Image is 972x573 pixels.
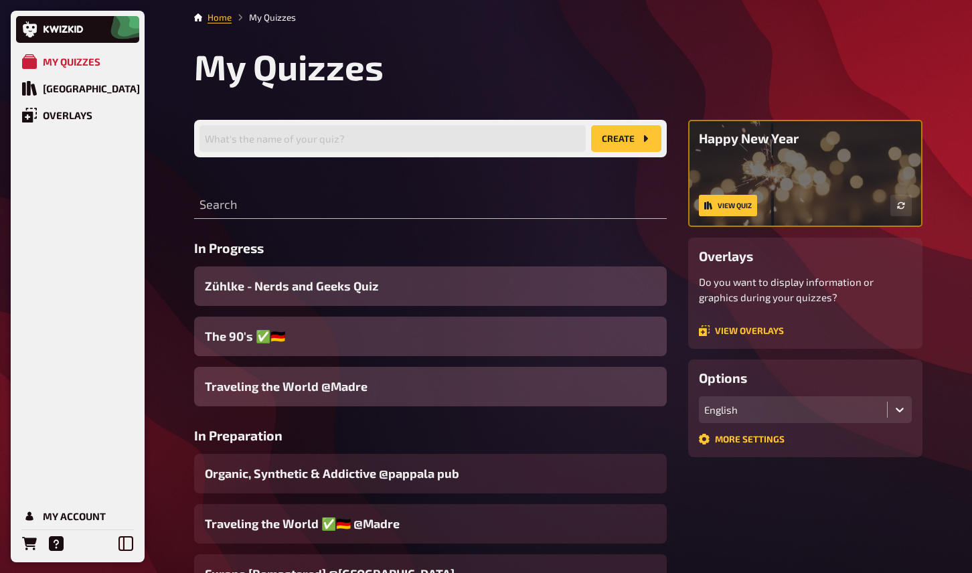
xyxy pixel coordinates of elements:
[199,125,586,152] input: What's the name of your quiz?
[194,317,667,356] a: The 90's ✅​🇩🇪
[16,48,139,75] a: My Quizzes
[699,131,912,146] h3: Happy New Year
[205,378,368,396] span: Traveling the World @Madre
[208,11,232,24] li: Home
[205,277,378,295] span: Zühlke - Nerds and Geeks Quiz
[232,11,296,24] li: My Quizzes
[16,75,139,102] a: Quiz Library
[194,192,667,219] input: Search
[208,12,232,23] a: Home
[16,503,139,529] a: My Account
[704,404,882,416] div: English
[43,82,140,94] div: [GEOGRAPHIC_DATA]
[194,46,922,88] h1: My Quizzes
[16,530,43,557] a: Orders
[699,325,784,336] a: View overlays
[194,428,667,443] h3: In Preparation
[591,125,661,152] button: create
[43,109,92,121] div: Overlays
[699,248,912,264] h3: Overlays
[43,510,106,522] div: My Account
[43,530,70,557] a: Help
[205,465,459,483] span: Organic, Synthetic & Addictive ​@pappala pub
[205,327,285,345] span: The 90's ✅​🇩🇪
[194,367,667,406] a: Traveling the World @Madre
[194,240,667,256] h3: In Progress
[194,266,667,306] a: Zühlke - Nerds and Geeks Quiz
[43,56,100,68] div: My Quizzes
[194,454,667,493] a: Organic, Synthetic & Addictive ​@pappala pub
[699,370,912,386] h3: Options
[699,274,912,305] p: Do you want to display information or graphics during your quizzes?
[699,434,785,444] a: More settings
[205,515,400,533] span: Traveling the World ✅🇩🇪 @Madre
[16,102,139,129] a: Overlays
[194,504,667,544] a: Traveling the World ✅🇩🇪 @Madre
[699,195,757,216] a: View quiz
